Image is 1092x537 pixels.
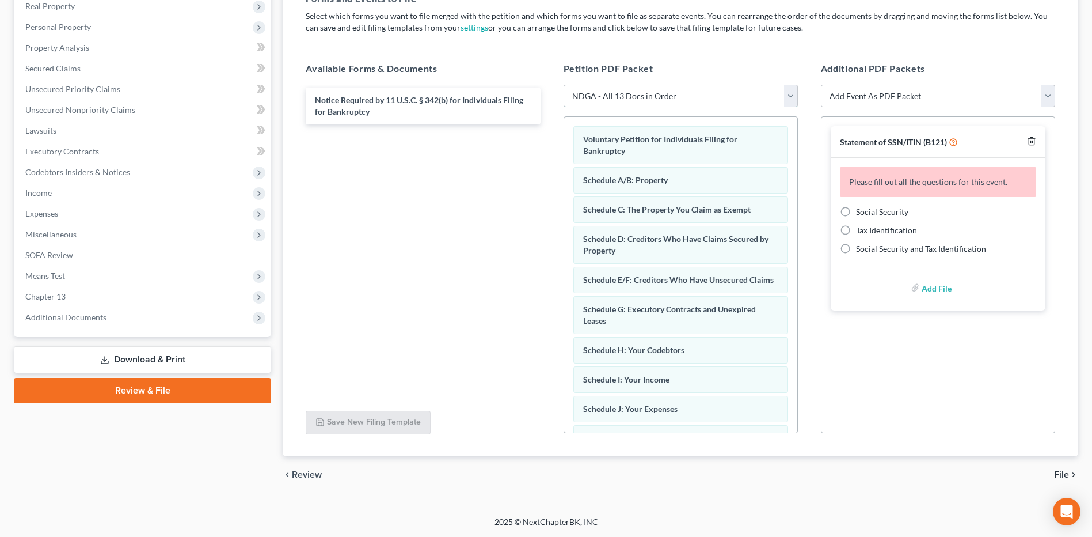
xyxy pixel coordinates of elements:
[583,234,768,255] span: Schedule D: Creditors Who Have Claims Secured by Property
[25,63,81,73] span: Secured Claims
[16,245,271,266] a: SOFA Review
[25,271,65,281] span: Means Test
[1054,470,1069,479] span: File
[283,470,292,479] i: chevron_left
[25,292,66,301] span: Chapter 13
[25,105,135,115] span: Unsecured Nonpriority Claims
[25,167,130,177] span: Codebtors Insiders & Notices
[583,304,756,326] span: Schedule G: Executory Contracts and Unexpired Leases
[849,177,1007,187] span: Please fill out all the questions for this event.
[25,188,52,198] span: Income
[16,58,271,79] a: Secured Claims
[306,62,540,75] h5: Available Forms & Documents
[564,63,653,74] span: Petition PDF Packet
[25,250,73,260] span: SOFA Review
[25,126,56,135] span: Lawsuits
[16,141,271,162] a: Executory Contracts
[306,411,431,435] button: Save New Filing Template
[25,312,106,322] span: Additional Documents
[16,37,271,58] a: Property Analysis
[25,84,120,94] span: Unsecured Priority Claims
[840,137,947,147] span: Statement of SSN/ITIN (B121)
[16,100,271,120] a: Unsecured Nonpriority Claims
[583,175,668,185] span: Schedule A/B: Property
[583,375,669,384] span: Schedule I: Your Income
[1053,498,1080,525] div: Open Intercom Messenger
[25,43,89,52] span: Property Analysis
[583,345,684,355] span: Schedule H: Your Codebtors
[856,207,908,217] span: Social Security
[583,404,678,414] span: Schedule J: Your Expenses
[283,470,333,479] button: chevron_left Review
[1069,470,1078,479] i: chevron_right
[306,10,1055,33] p: Select which forms you want to file merged with the petition and which forms you want to file as ...
[583,134,737,156] span: Voluntary Petition for Individuals Filing for Bankruptcy
[25,209,58,218] span: Expenses
[25,22,91,32] span: Personal Property
[821,62,1055,75] h5: Additional PDF Packets
[16,79,271,100] a: Unsecured Priority Claims
[856,225,917,235] span: Tax Identification
[583,275,774,285] span: Schedule E/F: Creditors Who Have Unsecured Claims
[25,229,77,239] span: Miscellaneous
[25,146,99,156] span: Executory Contracts
[218,516,874,537] div: 2025 © NextChapterBK, INC
[292,470,322,479] span: Review
[14,378,271,403] a: Review & File
[856,244,986,254] span: Social Security and Tax Identification
[461,22,488,32] a: settings
[583,205,751,214] span: Schedule C: The Property You Claim as Exempt
[315,95,523,116] span: Notice Required by 11 U.S.C. § 342(b) for Individuals Filing for Bankruptcy
[14,346,271,373] a: Download & Print
[25,1,75,11] span: Real Property
[16,120,271,141] a: Lawsuits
